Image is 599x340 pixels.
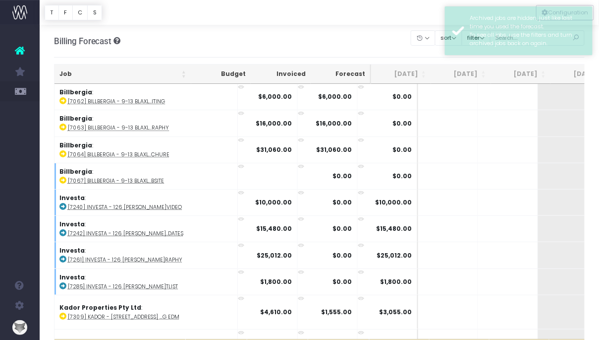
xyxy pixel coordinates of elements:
[317,145,352,154] strong: $31,060.00
[59,141,92,149] strong: Billbergia
[377,224,412,233] span: $15,480.00
[470,14,585,48] div: Archived jobs are hidden, just like last time you used the forecast. To see all jobs, use the fil...
[68,256,183,264] abbr: [7261] Investa - 126 Phillip Street Photography
[333,251,352,260] strong: $0.00
[54,110,238,136] td: :
[435,30,462,46] button: sort
[316,119,352,128] strong: $16,000.00
[491,65,551,84] th: Sep 25: activate to sort column ascending
[68,204,182,211] abbr: [7240] Investa - 126 Phillip Leasing Campaign Video
[68,124,169,132] abbr: [7063] Billbergia - 9-13 Blaxland Road Photography
[68,283,178,290] abbr: [7285] Investa - 126 Phillip Street Drone Art Direction & Shotlist
[87,5,102,20] button: S
[59,194,85,202] strong: Investa
[68,313,180,321] abbr: [7309] Kador - 235 Pyrmont St Leasing EDM
[54,189,238,215] td: :
[54,215,238,242] td: :
[333,224,352,233] strong: $0.00
[54,65,191,84] th: Job: activate to sort column ascending
[191,65,251,84] th: Budget
[58,5,73,20] button: F
[376,198,412,207] span: $10,000.00
[12,320,27,335] img: images/default_profile_image.png
[68,230,184,237] abbr: [7242] Investa - 126 Phillip IM Updates
[68,151,170,158] abbr: [7064] Billbergia - 9-13 Blaxland Road Sales Brochure
[54,242,238,268] td: :
[261,308,292,316] strong: $4,610.00
[257,224,292,233] strong: $15,480.00
[393,119,412,128] span: $0.00
[59,303,141,312] strong: Kador Properties Pty Ltd
[381,277,412,286] span: $1,800.00
[431,65,491,84] th: Aug 25: activate to sort column ascending
[333,198,352,206] strong: $0.00
[251,65,311,84] th: Invoiced
[54,84,238,110] td: :
[377,251,412,260] span: $25,012.00
[54,136,238,163] td: :
[59,167,92,176] strong: Billbergia
[68,177,164,185] abbr: [7067] Billbergia - 9-13 Blaxland Road Website
[54,36,112,46] span: Billing Forecast
[261,277,292,286] strong: $1,800.00
[536,5,594,20] button: Configuration
[371,65,431,84] th: Jul 25: activate to sort column ascending
[68,98,165,105] abbr: [7062] Billbergia - 9-13 Blaxland Road Copywriting
[72,5,88,20] button: C
[257,145,292,154] strong: $31,060.00
[45,5,102,20] div: Vertical button group
[393,172,412,181] span: $0.00
[319,92,352,101] strong: $6,000.00
[256,119,292,128] strong: $16,000.00
[333,277,352,286] strong: $0.00
[322,308,352,316] strong: $1,555.00
[536,5,594,20] div: Vertical button group
[59,88,92,96] strong: Billbergia
[54,295,238,329] td: :
[393,92,412,101] span: $0.00
[59,114,92,123] strong: Billbergia
[259,92,292,101] strong: $6,000.00
[257,251,292,260] strong: $25,012.00
[45,5,59,20] button: T
[54,163,238,189] td: :
[333,172,352,180] strong: $0.00
[59,273,85,281] strong: Investa
[54,269,238,295] td: :
[59,246,85,255] strong: Investa
[380,308,412,317] span: $3,055.00
[393,145,412,154] span: $0.00
[311,65,371,84] th: Forecast
[59,220,85,228] strong: Investa
[256,198,292,206] strong: $10,000.00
